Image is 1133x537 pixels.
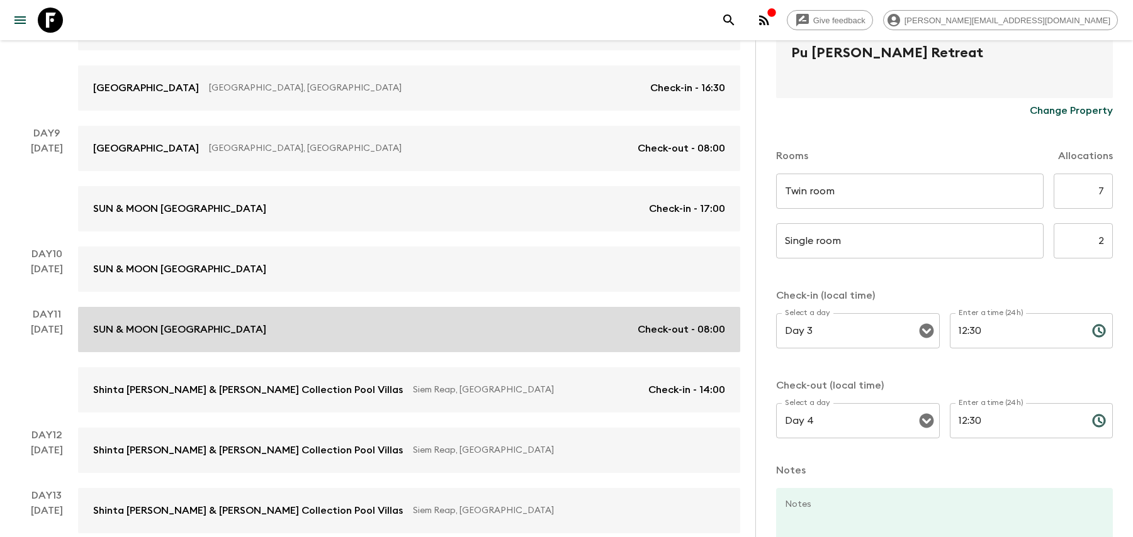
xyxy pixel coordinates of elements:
p: Check-in - 14:00 [648,382,725,397]
div: [DATE] [31,262,63,292]
a: SUN & MOON [GEOGRAPHIC_DATA]Check-in - 17:00 [78,186,740,231]
p: Check-out - 08:00 [638,141,725,156]
p: SUN & MOON [GEOGRAPHIC_DATA] [93,201,266,216]
p: Check-out - 08:00 [638,322,725,337]
input: hh:mm [950,313,1082,348]
span: Give feedback [806,16,872,25]
p: Shinta [PERSON_NAME] & [PERSON_NAME] Collection Pool Villas [93,382,403,397]
button: Open [918,412,935,429]
p: Check-out (local time) [776,378,1113,393]
input: hh:mm [950,403,1082,438]
p: Check-in - 17:00 [649,201,725,216]
p: Day 13 [15,488,78,503]
p: Rooms [776,148,808,163]
a: SUN & MOON [GEOGRAPHIC_DATA] [78,246,740,292]
a: [GEOGRAPHIC_DATA][GEOGRAPHIC_DATA], [GEOGRAPHIC_DATA]Check-in - 16:30 [78,65,740,111]
a: Shinta [PERSON_NAME] & [PERSON_NAME] Collection Pool VillasSiem Reap, [GEOGRAPHIC_DATA] [78,428,740,473]
button: Open [918,322,935,340]
h2: Pu [PERSON_NAME] Retreat [791,43,1098,83]
div: [DATE] [31,322,63,412]
label: Enter a time (24h) [959,307,1023,318]
a: Shinta [PERSON_NAME] & [PERSON_NAME] Collection Pool VillasSiem Reap, [GEOGRAPHIC_DATA]Check-in -... [78,367,740,412]
input: eg. Double superior treehouse [776,223,1044,258]
p: Check-in - 16:30 [650,80,725,96]
div: [PERSON_NAME][EMAIL_ADDRESS][DOMAIN_NAME] [883,10,1118,30]
p: Check-in (local time) [776,288,1113,303]
span: [PERSON_NAME][EMAIL_ADDRESS][DOMAIN_NAME] [898,16,1117,25]
a: Shinta [PERSON_NAME] & [PERSON_NAME] Collection Pool VillasSiem Reap, [GEOGRAPHIC_DATA] [78,488,740,533]
p: Day 11 [15,307,78,322]
p: Day 12 [15,428,78,443]
p: [GEOGRAPHIC_DATA], [GEOGRAPHIC_DATA] [209,82,640,94]
div: [DATE] [31,20,63,111]
button: Change Property [1030,98,1113,123]
p: SUN & MOON [GEOGRAPHIC_DATA] [93,322,266,337]
p: [GEOGRAPHIC_DATA], [GEOGRAPHIC_DATA] [209,142,628,155]
p: Shinta [PERSON_NAME] & [PERSON_NAME] Collection Pool Villas [93,503,403,518]
p: [GEOGRAPHIC_DATA] [93,141,199,156]
button: Choose time, selected time is 12:30 PM [1086,318,1112,343]
button: Choose time, selected time is 12:30 PM [1086,408,1112,433]
p: Siem Reap, [GEOGRAPHIC_DATA] [413,384,638,396]
p: Day 10 [15,246,78,262]
button: menu [8,8,33,33]
p: [GEOGRAPHIC_DATA] [93,80,199,96]
a: Give feedback [787,10,873,30]
p: Siem Reap, [GEOGRAPHIC_DATA] [413,504,715,517]
div: [DATE] [31,503,63,533]
a: [GEOGRAPHIC_DATA][GEOGRAPHIC_DATA], [GEOGRAPHIC_DATA]Check-out - 08:00 [78,126,740,171]
a: SUN & MOON [GEOGRAPHIC_DATA]Check-out - 08:00 [78,307,740,352]
label: Select a day [785,307,830,318]
div: [DATE] [31,141,63,231]
p: Siem Reap, [GEOGRAPHIC_DATA] [413,444,715,457]
input: eg. Tent on a jeep [776,174,1044,209]
div: [DATE] [31,443,63,473]
p: Notes [776,463,1113,478]
p: Shinta [PERSON_NAME] & [PERSON_NAME] Collection Pool Villas [93,443,403,458]
label: Enter a time (24h) [959,397,1023,408]
p: Allocations [1058,148,1113,163]
p: Day 9 [15,126,78,141]
p: Change Property [1030,103,1113,118]
p: SUN & MOON [GEOGRAPHIC_DATA] [93,262,266,277]
label: Select a day [785,397,830,408]
button: search adventures [716,8,741,33]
